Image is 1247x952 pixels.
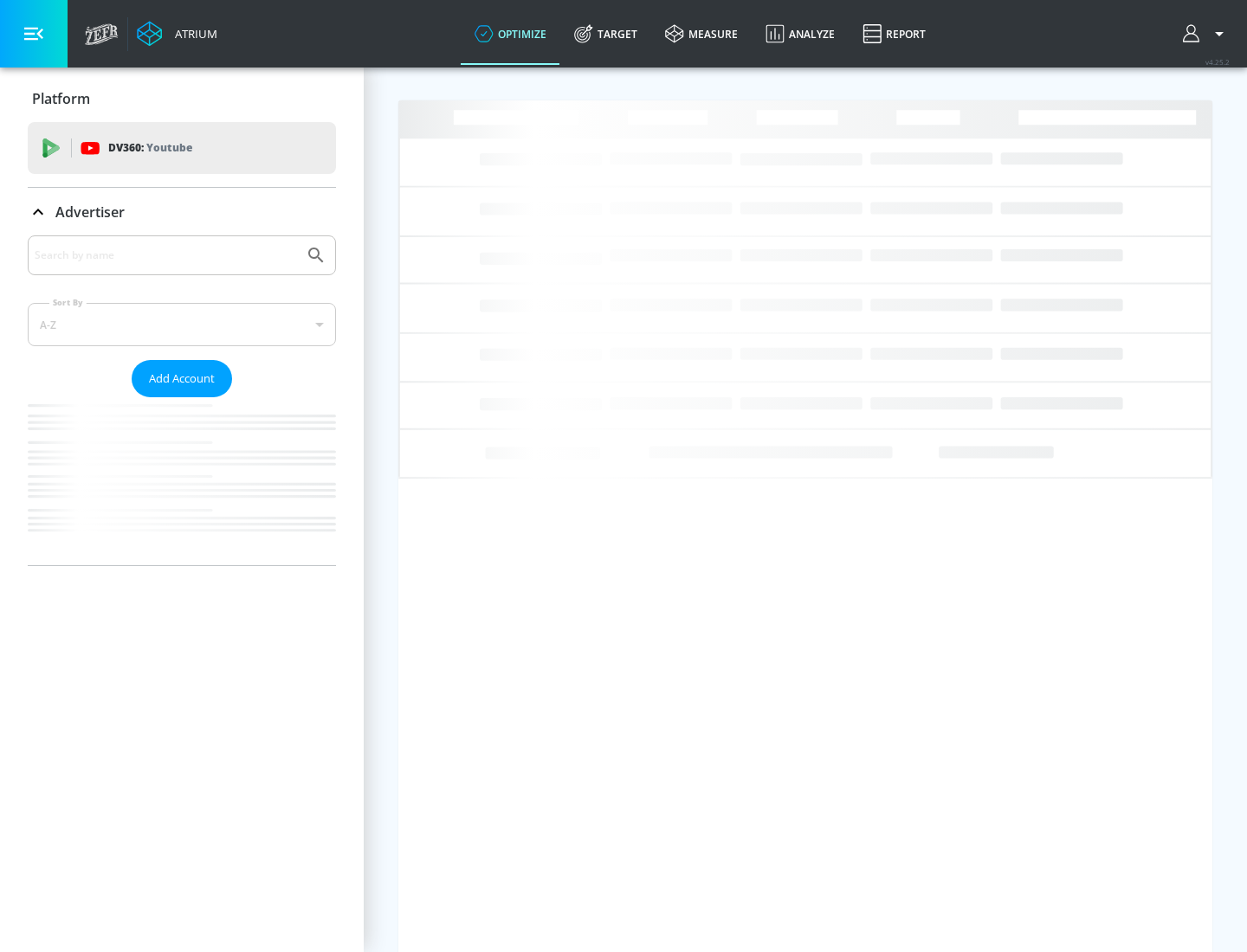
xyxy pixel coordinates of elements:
a: Atrium [137,21,217,47]
a: optimize [461,3,560,65]
div: Atrium [168,26,217,42]
a: Report [849,3,940,65]
a: Target [560,3,651,65]
div: Platform [28,74,336,123]
div: A-Z [28,303,336,346]
p: Advertiser [55,203,125,222]
p: Platform [32,89,90,108]
p: DV360: [108,138,192,158]
div: Advertiser [28,235,336,565]
input: Search by name [35,244,297,267]
button: Add Account [132,360,232,397]
div: DV360: Youtube [28,122,336,174]
span: v 4.25.2 [1205,57,1230,67]
nav: list of Advertiser [28,397,336,565]
span: Add Account [149,369,215,389]
a: Analyze [752,3,849,65]
a: measure [651,3,752,65]
label: Sort By [49,297,87,308]
div: Advertiser [28,188,336,236]
p: Youtube [146,138,192,157]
